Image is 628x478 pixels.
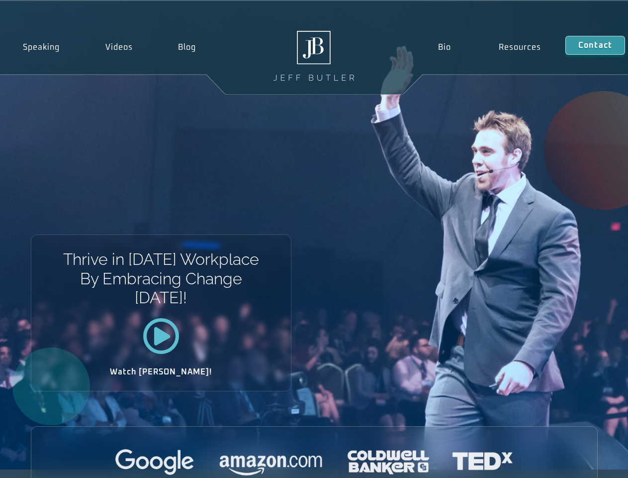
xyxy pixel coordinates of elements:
a: Bio [414,36,475,59]
a: Videos [83,36,156,59]
span: Contact [578,41,612,49]
h1: Thrive in [DATE] Workplace By Embracing Change [DATE]! [62,250,260,307]
a: Blog [155,36,219,59]
nav: Menu [414,36,565,59]
h2: Watch [PERSON_NAME]! [66,368,256,376]
a: Contact [565,36,625,55]
a: Resources [475,36,565,59]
